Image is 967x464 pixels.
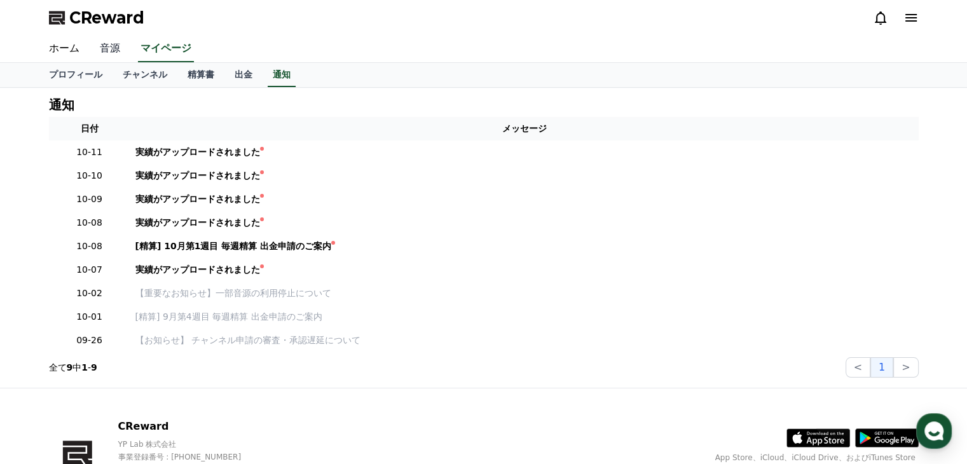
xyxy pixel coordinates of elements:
[135,193,260,206] div: 実績がアップロードされました
[893,357,918,378] button: >
[135,263,260,276] div: 実績がアップロードされました
[49,98,74,112] h4: 通知
[91,362,97,372] strong: 9
[49,117,130,140] th: 日付
[81,362,88,372] strong: 1
[54,193,125,206] p: 10-09
[135,146,260,159] div: 実績がアップロードされました
[54,334,125,347] p: 09-26
[188,378,219,388] span: Settings
[54,240,125,253] p: 10-08
[84,358,164,390] a: Messages
[130,117,919,140] th: メッセージ
[39,36,90,62] a: ホーム
[90,36,130,62] a: 音源
[135,310,914,324] a: [精算] 9月第4週目 毎週精算 出金申請のご案内
[135,263,914,276] a: 実績がアップロードされました
[135,169,260,182] div: 実績がアップロードされました
[54,146,125,159] p: 10-11
[69,8,144,28] span: CReward
[39,63,113,87] a: プロフィール
[135,146,914,159] a: 実績がアップロードされました
[135,216,914,229] a: 実績がアップロードされました
[118,452,301,462] p: 事業登録番号 : [PHONE_NUMBER]
[164,358,244,390] a: Settings
[106,378,143,388] span: Messages
[135,240,332,253] div: [精算] 10月第1週目 毎週精算 出金申請のご案内
[118,419,301,434] p: CReward
[224,63,263,87] a: 出金
[54,287,125,300] p: 10-02
[138,36,194,62] a: マイページ
[268,63,296,87] a: 通知
[32,378,55,388] span: Home
[135,240,914,253] a: [精算] 10月第1週目 毎週精算 出金申請のご案内
[135,169,914,182] a: 実績がアップロードされました
[118,439,301,449] p: YP Lab 株式会社
[846,357,870,378] button: <
[54,310,125,324] p: 10-01
[67,362,73,372] strong: 9
[54,263,125,276] p: 10-07
[49,8,144,28] a: CReward
[135,193,914,206] a: 実績がアップロードされました
[54,216,125,229] p: 10-08
[177,63,224,87] a: 精算書
[113,63,177,87] a: チャンネル
[49,361,97,374] p: 全て 中 -
[135,216,260,229] div: 実績がアップロードされました
[135,334,914,347] a: 【お知らせ】 チャンネル申請の審査・承認遅延について
[4,358,84,390] a: Home
[135,287,914,300] a: 【重要なお知らせ】一部音源の利用停止について
[870,357,893,378] button: 1
[54,169,125,182] p: 10-10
